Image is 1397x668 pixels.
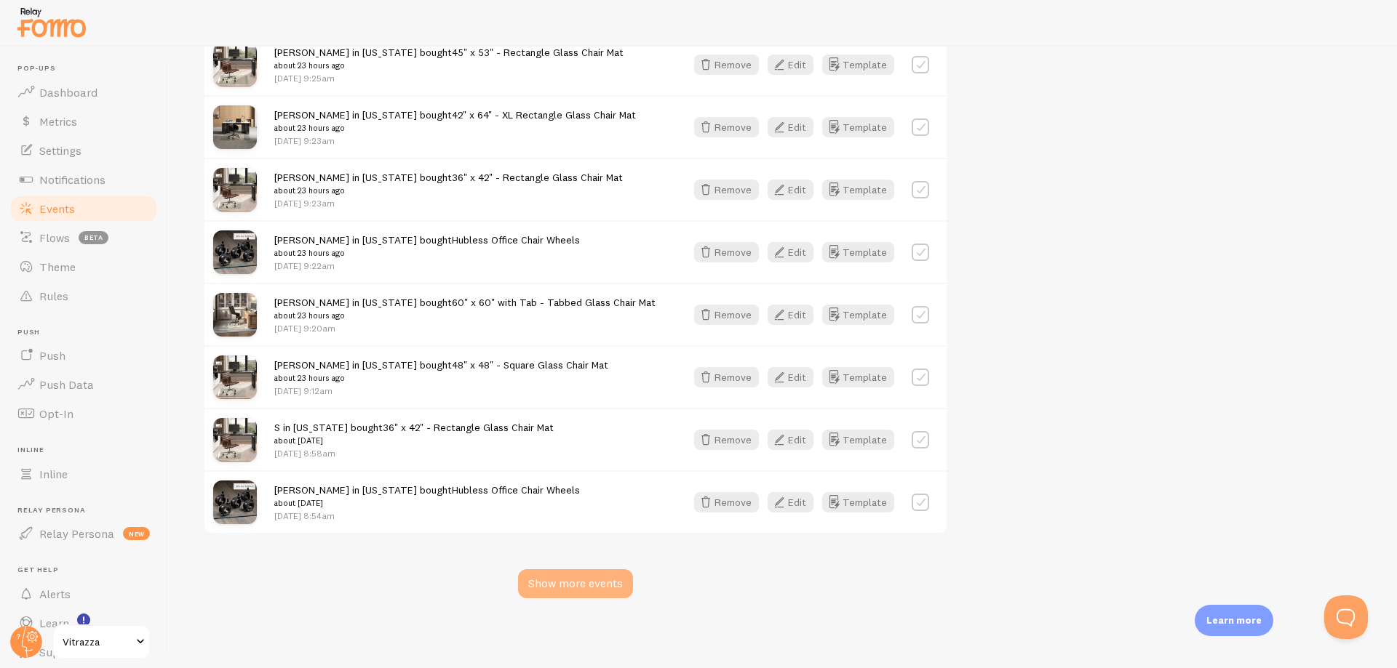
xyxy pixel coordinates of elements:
[768,367,822,387] a: Edit
[9,281,159,310] a: Rules
[79,231,108,244] span: beta
[274,296,656,323] span: [PERSON_NAME] in [US_STATE] bought
[213,480,257,524] img: Enso_NewAndImproved_Large_8cb5c3c0-2d92-4e97-853a-73a6c7af8e19_small.jpg
[822,430,894,450] button: Template
[9,223,159,252] a: Flows beta
[822,367,894,387] button: Template
[452,483,580,496] a: Hubless Office Chair Wheels
[52,624,151,659] a: Vitrazza
[39,201,75,216] span: Events
[213,293,257,337] img: Tabbed_60x60_TAB_CH_c1207b04-6f4b-48f8-9350-04a955b0c9c4_small.jpg
[768,55,813,75] button: Edit
[274,385,608,397] p: [DATE] 9:12am
[694,242,759,262] button: Remove
[452,358,608,371] a: 48" x 48" - Square Glass Chair Mat
[9,459,159,488] a: Inline
[39,467,68,481] span: Inline
[452,171,623,184] a: 36" x 42" - Rectangle Glass Chair Mat
[274,496,580,510] small: about [DATE]
[17,506,159,515] span: Relay Persona
[274,197,623,209] p: [DATE] 9:23am
[9,519,159,548] a: Relay Persona new
[274,483,580,510] span: [PERSON_NAME] in [US_STATE] bought
[9,165,159,194] a: Notifications
[17,328,159,337] span: Push
[694,492,759,512] button: Remove
[822,117,894,137] button: Template
[694,117,759,137] button: Remove
[274,421,554,448] span: S in [US_STATE] bought
[274,246,580,259] small: about 23 hours ago
[274,184,623,197] small: about 23 hours ago
[9,78,159,107] a: Dashboard
[39,143,81,158] span: Settings
[39,289,68,303] span: Rules
[768,430,813,450] button: Edit
[694,430,759,450] button: Remove
[274,72,624,84] p: [DATE] 9:25am
[39,172,106,187] span: Notifications
[274,309,656,322] small: about 23 hours ago
[822,305,894,325] button: Template
[768,305,813,325] button: Edit
[768,55,822,75] a: Edit
[1206,613,1262,627] p: Learn more
[274,510,580,522] p: [DATE] 8:54am
[768,492,813,512] button: Edit
[9,252,159,281] a: Theme
[768,430,822,450] a: Edit
[39,259,76,274] span: Theme
[274,447,554,459] p: [DATE] 8:58am
[274,233,580,260] span: [PERSON_NAME] in [US_STATE] bought
[213,43,257,86] img: 45x53_CH_NewPrima_1080_670a4e51-a51f-4ad1-bf85-7c30759b1415_small.jpg
[694,55,759,75] button: Remove
[9,136,159,165] a: Settings
[1324,595,1368,639] iframe: Help Scout Beacon - Open
[518,569,633,598] div: Show more events
[274,108,636,135] span: [PERSON_NAME] in [US_STATE] bought
[274,59,624,72] small: about 23 hours ago
[39,526,114,541] span: Relay Persona
[17,446,159,455] span: Inline
[9,579,159,608] a: Alerts
[274,121,636,134] small: about 23 hours ago
[768,180,813,200] button: Edit
[39,85,97,100] span: Dashboard
[39,348,65,363] span: Push
[213,418,257,462] img: 36x42_CH_NewPrima_1080_small.jpg
[452,233,580,246] a: Hubless Office Chair Wheels
[9,370,159,399] a: Push Data
[768,242,822,262] a: Edit
[39,377,94,392] span: Push Data
[17,64,159,73] span: Pop-ups
[9,107,159,136] a: Metrics
[768,492,822,512] a: Edit
[274,134,636,147] p: [DATE] 9:23am
[123,527,150,540] span: new
[768,242,813,262] button: Edit
[213,168,257,212] img: 36x42_CH_NewPrima_1080_small.jpg
[77,613,90,627] svg: <p>Watch New Feature Tutorials!</p>
[213,105,257,149] img: 42x64_CH_f5eeab05-baf9-4458-9b00-a0beb860b89e_small.jpg
[213,230,257,274] img: Enso_NewAndImproved_Large_8cb5c3c0-2d92-4e97-853a-73a6c7af8e19_small.jpg
[274,371,608,385] small: about 23 hours ago
[39,616,69,630] span: Learn
[9,194,159,223] a: Events
[274,322,656,334] p: [DATE] 9:20am
[768,305,822,325] a: Edit
[768,180,822,200] a: Edit
[274,434,554,447] small: about [DATE]
[39,406,73,421] span: Opt-In
[9,608,159,637] a: Learn
[694,305,759,325] button: Remove
[213,355,257,399] img: 48x48_CH_NewPrima_1080_e9d4b628-7589-4ce4-8682-3a05df2b1b15_small.jpg
[39,587,71,601] span: Alerts
[822,492,894,512] button: Template
[768,117,822,137] a: Edit
[822,55,894,75] button: Template
[274,259,580,272] p: [DATE] 9:22am
[274,171,623,198] span: [PERSON_NAME] in [US_STATE] bought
